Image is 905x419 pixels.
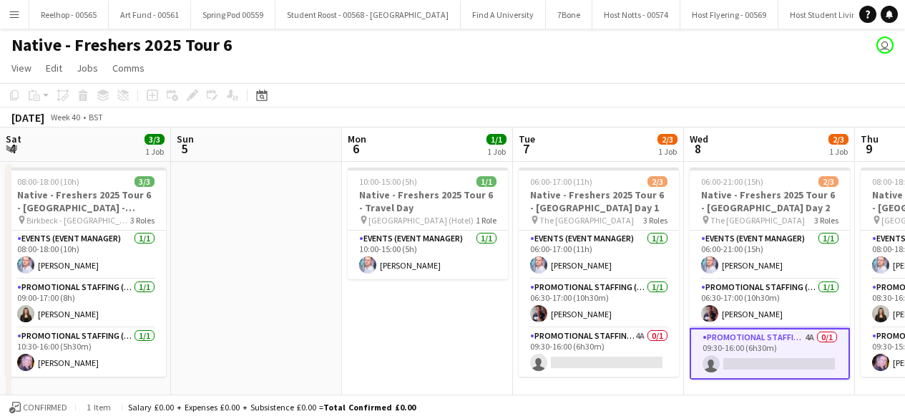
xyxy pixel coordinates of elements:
[348,231,508,279] app-card-role: Events (Event Manager)1/110:00-15:00 (5h)[PERSON_NAME]
[688,140,708,157] span: 8
[17,176,79,187] span: 08:00-18:00 (10h)
[6,279,166,328] app-card-role: Promotional Staffing (Brand Ambassadors)1/109:00-17:00 (8h)[PERSON_NAME]
[519,188,679,214] h3: Native - Freshers 2025 Tour 6 - [GEOGRAPHIC_DATA] Day 1
[461,1,546,29] button: Find A University
[275,1,461,29] button: Student Roost - 00568 - [GEOGRAPHIC_DATA]
[40,59,68,77] a: Edit
[7,400,69,415] button: Confirmed
[47,112,83,122] span: Week 40
[818,176,838,187] span: 2/3
[6,59,37,77] a: View
[346,140,366,157] span: 6
[828,134,848,145] span: 2/3
[368,215,474,226] span: [GEOGRAPHIC_DATA] (Hotel)
[476,176,496,187] span: 1/1
[26,215,130,226] span: Birkbeck - [GEOGRAPHIC_DATA]
[6,133,21,145] span: Sat
[647,176,667,187] span: 2/3
[6,231,166,279] app-card-role: Events (Event Manager)1/108:00-18:00 (10h)[PERSON_NAME]
[359,176,417,187] span: 10:00-15:00 (5h)
[710,215,805,226] span: The [GEOGRAPHIC_DATA]
[4,140,21,157] span: 4
[89,112,103,122] div: BST
[82,402,116,413] span: 1 item
[519,231,679,279] app-card-role: Events (Event Manager)1/106:00-17:00 (11h)[PERSON_NAME]
[145,146,164,157] div: 1 Job
[539,215,634,226] span: The [GEOGRAPHIC_DATA]
[145,134,165,145] span: 3/3
[690,328,850,380] app-card-role: Promotional Staffing (Brand Ambassadors)4A0/109:30-16:00 (6h30m)
[657,134,677,145] span: 2/3
[517,140,535,157] span: 7
[861,133,879,145] span: Thu
[778,1,896,29] button: Host Student Living 00547
[546,1,592,29] button: 7Bone
[11,110,44,125] div: [DATE]
[858,140,879,157] span: 9
[643,215,667,226] span: 3 Roles
[6,188,166,214] h3: Native - Freshers 2025 Tour 6 - [GEOGRAPHIC_DATA] - [GEOGRAPHIC_DATA]
[519,328,679,377] app-card-role: Promotional Staffing (Brand Ambassadors)4A0/109:30-16:00 (6h30m)
[128,402,416,413] div: Salary £0.00 + Expenses £0.00 + Subsistence £0.00 =
[11,34,233,56] h1: Native - Freshers 2025 Tour 6
[112,62,145,74] span: Comms
[107,59,150,77] a: Comms
[175,140,194,157] span: 5
[519,133,535,145] span: Tue
[690,133,708,145] span: Wed
[701,176,763,187] span: 06:00-21:00 (15h)
[6,328,166,377] app-card-role: Promotional Staffing (Brand Ambassadors)1/110:30-16:00 (5h30m)[PERSON_NAME]
[519,168,679,377] app-job-card: 06:00-17:00 (11h)2/3Native - Freshers 2025 Tour 6 - [GEOGRAPHIC_DATA] Day 1 The [GEOGRAPHIC_DATA]...
[130,215,155,226] span: 3 Roles
[829,146,848,157] div: 1 Job
[690,188,850,214] h3: Native - Freshers 2025 Tour 6 - [GEOGRAPHIC_DATA] Day 2
[323,402,416,413] span: Total Confirmed £0.00
[109,1,191,29] button: Art Fund - 00561
[530,176,592,187] span: 06:00-17:00 (11h)
[71,59,104,77] a: Jobs
[23,403,67,413] span: Confirmed
[876,37,894,54] app-user-avatar: Crowd Crew
[11,62,31,74] span: View
[690,231,850,279] app-card-role: Events (Event Manager)1/106:00-21:00 (15h)[PERSON_NAME]
[486,134,507,145] span: 1/1
[592,1,680,29] button: Host Notts - 00574
[177,133,194,145] span: Sun
[814,215,838,226] span: 3 Roles
[519,279,679,328] app-card-role: Promotional Staffing (Brand Ambassadors)1/106:30-17:00 (10h30m)[PERSON_NAME]
[658,146,677,157] div: 1 Job
[29,1,109,29] button: Reelhop - 00565
[134,176,155,187] span: 3/3
[46,62,62,74] span: Edit
[191,1,275,29] button: Spring Pod 00559
[690,168,850,380] app-job-card: 06:00-21:00 (15h)2/3Native - Freshers 2025 Tour 6 - [GEOGRAPHIC_DATA] Day 2 The [GEOGRAPHIC_DATA]...
[476,215,496,226] span: 1 Role
[487,146,506,157] div: 1 Job
[6,168,166,377] app-job-card: 08:00-18:00 (10h)3/3Native - Freshers 2025 Tour 6 - [GEOGRAPHIC_DATA] - [GEOGRAPHIC_DATA] Birkbec...
[348,188,508,214] h3: Native - Freshers 2025 Tour 6 - Travel Day
[348,168,508,279] app-job-card: 10:00-15:00 (5h)1/1Native - Freshers 2025 Tour 6 - Travel Day [GEOGRAPHIC_DATA] (Hotel)1 RoleEven...
[690,279,850,328] app-card-role: Promotional Staffing (Brand Ambassadors)1/106:30-17:00 (10h30m)[PERSON_NAME]
[348,133,366,145] span: Mon
[680,1,778,29] button: Host Flyering - 00569
[77,62,98,74] span: Jobs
